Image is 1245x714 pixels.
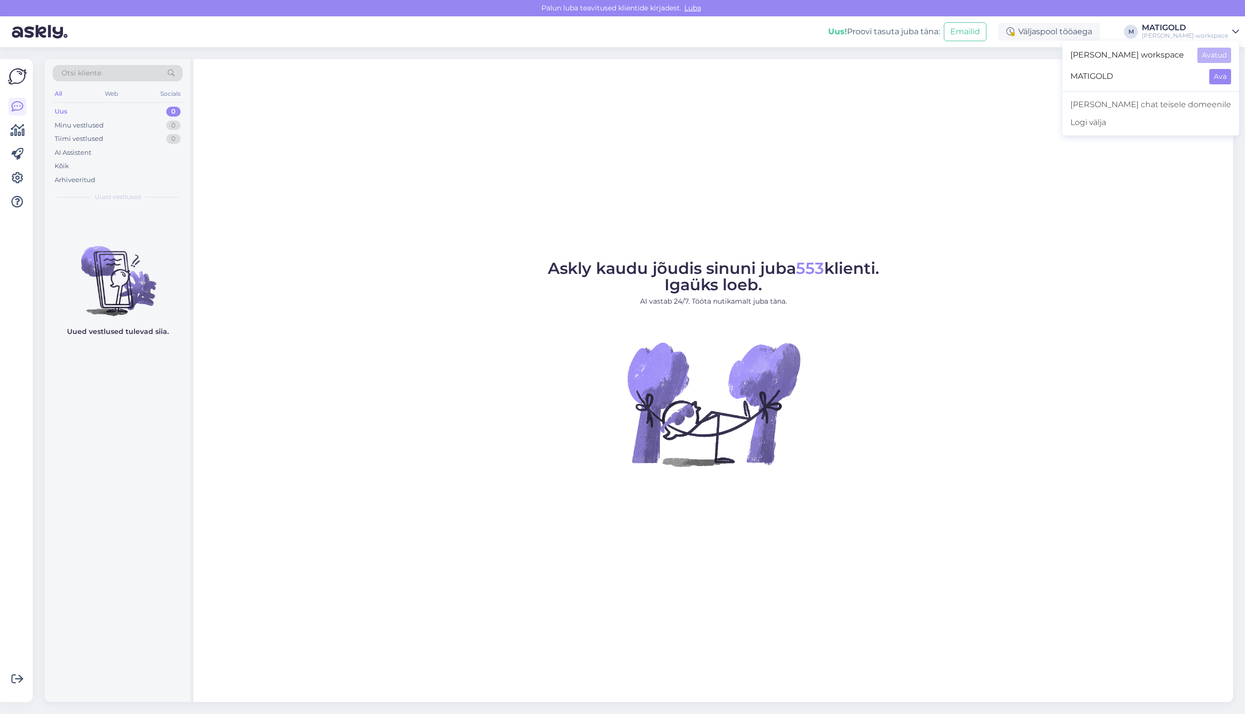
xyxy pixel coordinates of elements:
[55,161,69,171] div: Kõik
[1070,48,1189,63] span: [PERSON_NAME] workspace
[828,27,847,36] b: Uus!
[796,259,824,278] span: 553
[95,193,141,201] span: Uued vestlused
[1070,69,1201,84] span: MATIGOLD
[67,326,169,337] p: Uued vestlused tulevad siia.
[681,3,704,12] span: Luba
[55,121,104,130] div: Minu vestlused
[998,23,1100,41] div: Väljaspool tööaega
[828,26,940,38] div: Proovi tasuta juba täna:
[158,87,183,100] div: Socials
[8,67,27,86] img: Askly Logo
[45,228,191,318] img: No chats
[1209,69,1231,84] button: Ava
[548,296,879,307] p: AI vastab 24/7. Tööta nutikamalt juba täna.
[624,315,803,493] img: No Chat active
[166,107,181,117] div: 0
[166,134,181,144] div: 0
[1142,24,1228,32] div: MATIGOLD
[1124,25,1138,39] div: M
[1197,48,1231,63] button: Avatud
[55,175,95,185] div: Arhiveeritud
[548,259,879,294] span: Askly kaudu jõudis sinuni juba klienti. Igaüks loeb.
[62,68,101,78] span: Otsi kliente
[1062,114,1239,131] div: Logi välja
[55,107,67,117] div: Uus
[944,22,986,41] button: Emailid
[166,121,181,130] div: 0
[55,148,91,158] div: AI Assistent
[103,87,120,100] div: Web
[1062,96,1239,114] a: [PERSON_NAME] chat teisele domeenile
[1142,24,1239,40] a: MATIGOLD[PERSON_NAME] workspace
[1142,32,1228,40] div: [PERSON_NAME] workspace
[55,134,103,144] div: Tiimi vestlused
[53,87,64,100] div: All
